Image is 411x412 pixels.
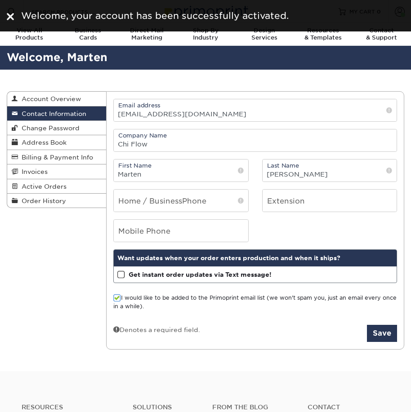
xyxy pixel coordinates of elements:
div: Want updates when your order enters production and when it ships? [114,250,397,266]
a: Account Overview [7,92,106,106]
button: Save [367,325,397,342]
span: Address Book [18,139,67,146]
span: Change Password [18,124,80,132]
a: Shop ByIndustry [176,23,235,47]
h4: Resources [22,403,119,411]
div: Marketing [117,27,176,41]
div: Services [235,27,294,41]
div: Cards [59,27,118,41]
span: Account Overview [18,95,81,102]
a: Billing & Payment Info [7,150,106,164]
a: Order History [7,194,106,208]
span: Welcome, your account has been successfully activated. [21,10,289,21]
div: Industry [176,27,235,41]
a: Address Book [7,135,106,150]
a: Resources& Templates [294,23,353,47]
a: DesignServices [235,23,294,47]
strong: Get instant order updates via Text message! [129,271,272,278]
a: Active Orders [7,179,106,194]
span: Order History [18,197,66,204]
a: Contact& Support [352,23,411,47]
span: Active Orders [18,183,67,190]
div: & Templates [294,27,353,41]
label: I would like to be added to the Primoprint email list (we won't spam you, just an email every onc... [113,294,397,310]
a: Change Password [7,121,106,135]
img: close [7,13,14,20]
a: Direct MailMarketing [117,23,176,47]
a: Invoices [7,164,106,179]
a: Contact [308,403,389,411]
span: Invoices [18,168,48,175]
span: Billing & Payment Info [18,154,93,161]
h4: From the Blog [212,403,294,411]
a: Contact Information [7,106,106,121]
div: & Support [352,27,411,41]
div: Denotes a required field. [113,325,200,334]
span: Contact Information [18,110,86,117]
a: BusinessCards [59,23,118,47]
h4: Solutions [133,403,199,411]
